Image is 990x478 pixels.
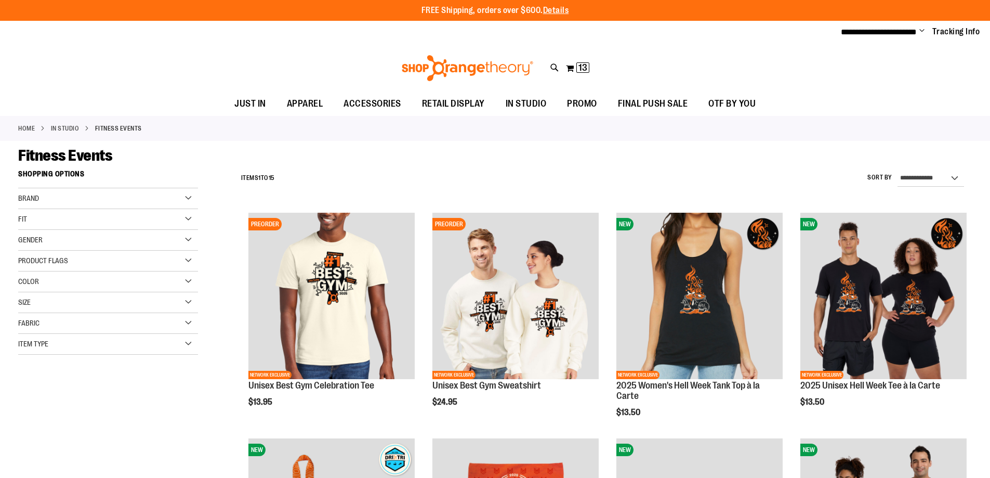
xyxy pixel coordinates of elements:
[95,124,142,133] strong: Fitness Events
[618,92,688,115] span: FINAL PUSH SALE
[611,208,788,443] div: product
[241,170,275,186] h2: Items to
[543,6,569,15] a: Details
[18,165,198,188] strong: Shopping Options
[18,215,27,223] span: Fit
[344,92,401,115] span: ACCESSORIES
[18,319,39,327] span: Fabric
[422,92,485,115] span: RETAIL DISPLAY
[333,92,412,116] a: ACCESSORIES
[800,218,817,230] span: NEW
[18,298,31,306] span: Size
[412,92,495,116] a: RETAIL DISPLAY
[616,213,783,379] img: 2025 Women's Hell Week Tank Top à la Carte
[616,213,783,381] a: 2025 Women's Hell Week Tank Top à la CarteNEWNETWORK EXCLUSIVE
[400,55,535,81] img: Shop Orangetheory
[432,371,476,379] span: NETWORK EXCLUSIVE
[608,92,698,116] a: FINAL PUSH SALE
[18,256,68,265] span: Product Flags
[578,62,587,73] span: 13
[224,92,276,116] a: JUST IN
[18,340,48,348] span: Item Type
[432,218,466,230] span: PREORDER
[432,397,459,407] span: $24.95
[248,371,292,379] span: NETWORK EXCLUSIVE
[432,380,541,391] a: Unisex Best Gym Sweatshirt
[795,208,972,433] div: product
[234,92,266,115] span: JUST IN
[248,213,415,379] img: OTF Unisex Best Gym Tee
[800,380,940,391] a: 2025 Unisex Hell Week Tee à la Carte
[800,213,967,379] img: 2025 Unisex Hell Week Tee à la Carte
[18,147,112,164] span: Fitness Events
[708,92,756,115] span: OTF BY YOU
[276,92,334,116] a: APPAREL
[18,194,39,202] span: Brand
[800,371,843,379] span: NETWORK EXCLUSIVE
[616,408,642,417] span: $13.50
[248,444,266,456] span: NEW
[432,213,599,379] img: Unisex Best Gym Sweatshirt
[567,92,597,115] span: PROMO
[269,174,275,182] span: 15
[616,380,760,401] a: 2025 Women's Hell Week Tank Top à la Carte
[432,213,599,381] a: Unisex Best Gym SweatshirtPREORDERNETWORK EXCLUSIVE
[18,236,43,244] span: Gender
[867,173,892,182] label: Sort By
[800,397,826,407] span: $13.50
[616,444,633,456] span: NEW
[18,277,39,286] span: Color
[698,92,766,116] a: OTF BY YOU
[18,124,35,133] a: Home
[287,92,323,115] span: APPAREL
[800,213,967,381] a: 2025 Unisex Hell Week Tee à la CarteNEWNETWORK EXCLUSIVE
[243,208,420,433] div: product
[616,218,633,230] span: NEW
[258,174,261,182] span: 1
[506,92,547,115] span: IN STUDIO
[616,371,659,379] span: NETWORK EXCLUSIVE
[919,27,925,37] button: Account menu
[557,92,608,116] a: PROMO
[495,92,557,115] a: IN STUDIO
[427,208,604,433] div: product
[421,5,569,17] p: FREE Shipping, orders over $600.
[248,380,374,391] a: Unisex Best Gym Celebration Tee
[248,397,274,407] span: $13.95
[248,218,282,230] span: PREORDER
[248,213,415,381] a: OTF Unisex Best Gym TeePREORDERNETWORK EXCLUSIVE
[932,26,980,37] a: Tracking Info
[800,444,817,456] span: NEW
[51,124,80,133] a: IN STUDIO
